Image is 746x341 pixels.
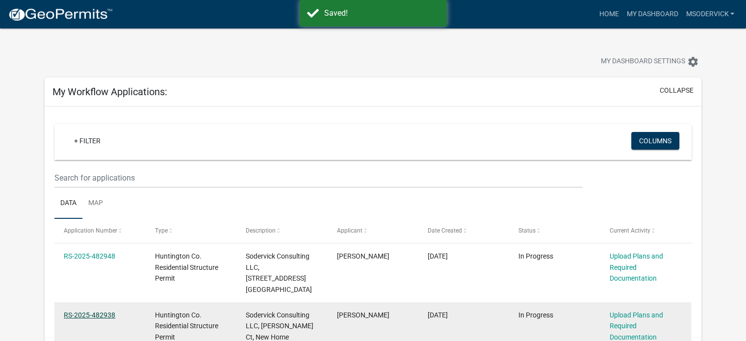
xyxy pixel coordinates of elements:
span: 09/23/2025 [428,311,448,319]
button: My Dashboard Settingssettings [593,52,707,71]
span: Sodervick Consulting LLC, 614-616 South St, New Home [246,252,312,293]
span: Huntington Co. Residential Structure Permit [155,252,218,283]
div: Saved! [324,7,439,19]
span: Applicant [337,227,362,234]
datatable-header-cell: Applicant [327,219,418,242]
span: Michelle Sodervick [337,311,389,319]
datatable-header-cell: Date Created [418,219,509,242]
a: Map [82,188,109,219]
a: msodervick [682,5,738,24]
span: Type [155,227,168,234]
i: settings [687,56,699,68]
a: My Dashboard [622,5,682,24]
a: RS-2025-482938 [64,311,115,319]
datatable-header-cell: Description [236,219,327,242]
button: Columns [631,132,679,150]
a: RS-2025-482948 [64,252,115,260]
span: Application Number [64,227,117,234]
span: Status [518,227,536,234]
a: Upload Plans and Required Documentation [610,252,663,283]
span: My Dashboard Settings [601,56,685,68]
input: Search for applications [54,168,583,188]
datatable-header-cell: Status [509,219,600,242]
datatable-header-cell: Current Activity [600,219,691,242]
span: Description [246,227,276,234]
button: collapse [660,85,694,96]
span: Michelle Sodervick [337,252,389,260]
span: Date Created [428,227,462,234]
span: Current Activity [610,227,650,234]
h5: My Workflow Applications: [52,86,167,98]
datatable-header-cell: Application Number [54,219,145,242]
a: Home [595,5,622,24]
span: In Progress [518,252,553,260]
a: Data [54,188,82,219]
span: In Progress [518,311,553,319]
datatable-header-cell: Type [145,219,236,242]
a: + Filter [66,132,108,150]
span: 09/23/2025 [428,252,448,260]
